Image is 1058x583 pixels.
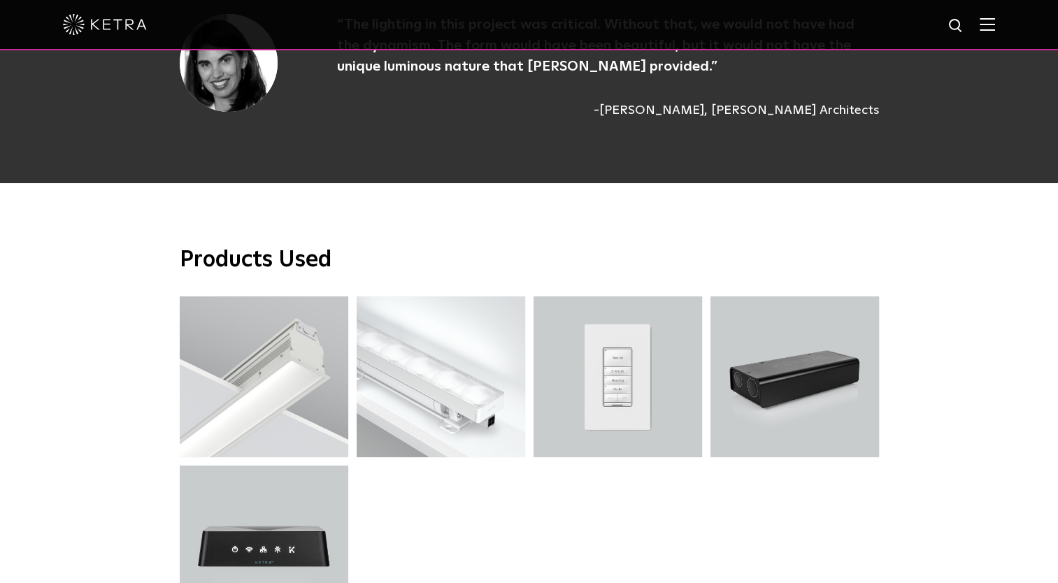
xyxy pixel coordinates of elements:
h3: Products Used [180,246,879,275]
img: ketra-logo-2019-white [63,14,147,35]
img: Kristen Sidell [180,14,278,112]
img: Hamburger%20Nav.svg [980,17,995,31]
img: search icon [948,17,965,35]
span: -[PERSON_NAME], [PERSON_NAME] Architects [337,101,879,120]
